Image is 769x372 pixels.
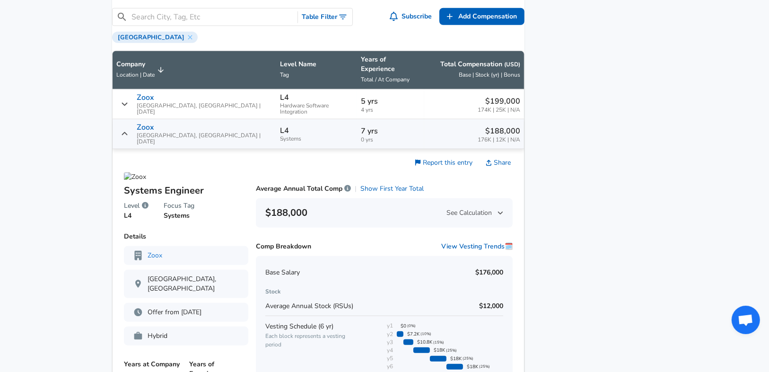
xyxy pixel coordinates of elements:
[478,137,520,143] span: 176K | 12K | N/A
[124,201,140,211] span: Level
[142,201,149,211] span: Levels are a company's method of standardizing employee's scope of assumed ability, responsibilit...
[280,103,353,115] span: Hardware Software Integration
[361,137,420,143] span: 0 yrs
[434,347,445,354] span: $18K
[361,55,420,74] p: Years of Experience
[407,331,419,337] span: $7.2K
[458,11,517,23] span: Add Compensation
[137,123,154,132] p: Zoox
[388,8,436,26] button: Subscribe
[467,363,478,370] span: $18K
[124,232,248,241] p: Details
[280,93,289,102] p: L4
[265,268,300,277] span: Base Salary
[401,323,406,329] span: $0
[450,355,462,362] span: $18K
[137,103,272,115] span: [GEOGRAPHIC_DATA], [GEOGRAPHIC_DATA] | [DATE]
[265,322,333,331] span: Vesting Schedule ( 6 yr )
[116,60,155,69] p: Company
[265,287,503,297] h6: Stock
[428,60,520,80] span: Total Compensation (USD) Base | Stock (yr) | Bonus
[494,158,511,168] span: Share
[478,125,520,137] p: $188,000
[732,306,760,334] div: Open chat
[256,242,311,251] p: Comp Breakdown
[164,201,194,211] h6: Focus Tag
[361,107,420,113] span: 4 yrs
[441,242,513,251] button: View Vesting Trends🗓️
[137,133,272,145] span: [GEOGRAPHIC_DATA], [GEOGRAPHIC_DATA] | [DATE]
[133,331,239,341] p: Hybrid
[280,126,289,135] p: L4
[440,60,520,69] p: Total Compensation
[433,340,444,345] span: (15%)
[417,339,432,345] span: $10.8K
[387,322,393,330] div: y1
[387,354,393,363] div: y5
[298,9,352,26] button: Toggle Search Filters
[361,125,420,137] p: 7 yrs
[124,172,146,182] img: Zoox
[344,184,351,193] span: We calculate your average annual total compensation by adding your base salary to the average of ...
[387,338,393,346] div: y3
[475,268,503,277] p: $176,000
[479,364,490,369] span: (25%)
[164,211,194,221] p: Systems
[116,71,155,79] span: Location | Date
[280,60,353,69] p: Level Name
[504,61,520,69] button: (USD)
[280,136,353,142] span: Systems
[360,184,424,194] button: Show First Year Total
[446,348,457,353] span: (25%)
[124,211,149,221] p: L4
[387,346,393,354] div: y4
[459,71,520,79] span: Base | Stock (yr) | Bonus
[479,301,503,311] p: $12,000
[133,275,239,293] p: [GEOGRAPHIC_DATA], [GEOGRAPHIC_DATA]
[265,332,360,348] span: Each block represents a vesting period
[423,158,473,167] span: Report this entry
[280,71,289,79] span: Tag
[355,184,357,194] p: |
[361,96,420,107] p: 5 yrs
[265,301,353,310] span: Average Annual Stock (RSUs)
[387,363,393,371] div: y6
[131,11,294,23] input: Search City, Tag, Etc
[137,93,154,102] p: Zoox
[148,251,162,260] a: Zoox
[420,331,431,337] span: (10%)
[116,60,167,80] span: CompanyLocation | Date
[124,184,248,198] p: Systems Engineer
[361,76,410,83] span: Total / At Company
[133,308,239,317] p: Offer from [DATE]
[478,96,520,107] p: $199,000
[463,356,473,361] span: (25%)
[114,34,188,41] span: [GEOGRAPHIC_DATA]
[407,323,416,328] span: (0%)
[387,330,393,338] div: y2
[265,205,307,221] h6: $188,000
[446,208,503,218] span: See Calculation
[439,8,524,26] a: Add Compensation
[112,32,198,43] div: [GEOGRAPHIC_DATA]
[478,107,520,113] span: 174K | 25K | N/A
[256,184,351,194] p: Average Annual Total Comp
